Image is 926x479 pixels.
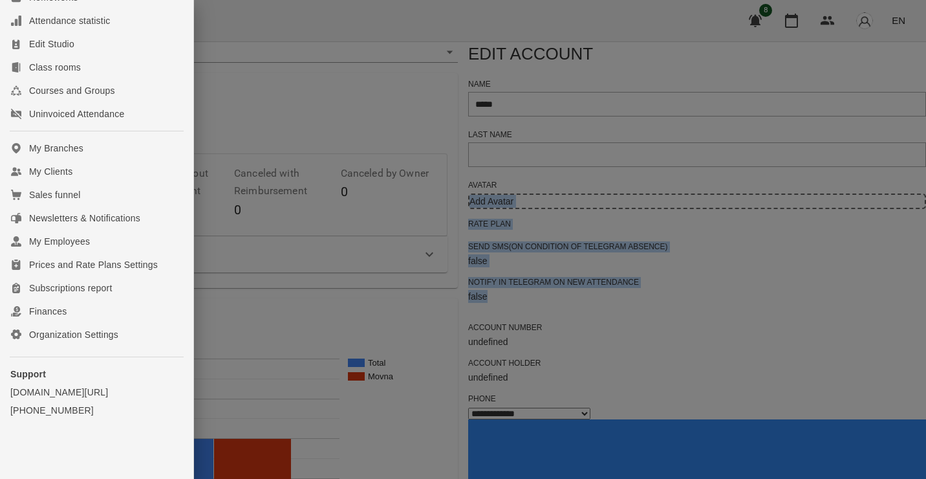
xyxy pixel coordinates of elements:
div: Attendance statistic [29,14,110,27]
div: My Clients [29,165,72,178]
a: [DOMAIN_NAME][URL] [10,386,183,399]
div: Sales funnel [29,188,80,201]
div: Organization Settings [29,328,118,341]
div: Newsletters & Notifications [29,212,140,225]
a: [PHONE_NUMBER] [10,404,183,417]
div: My Branches [29,142,83,155]
div: Subscriptions report [29,282,113,295]
p: Support [10,368,183,381]
div: Edit Studio [29,38,74,50]
div: Uninvoiced Attendance [29,107,124,120]
div: Class rooms [29,61,81,74]
div: Finances [29,305,67,318]
div: My Employees [29,235,90,248]
div: Courses and Groups [29,84,115,97]
div: Prices and Rate Plans Settings [29,258,158,271]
